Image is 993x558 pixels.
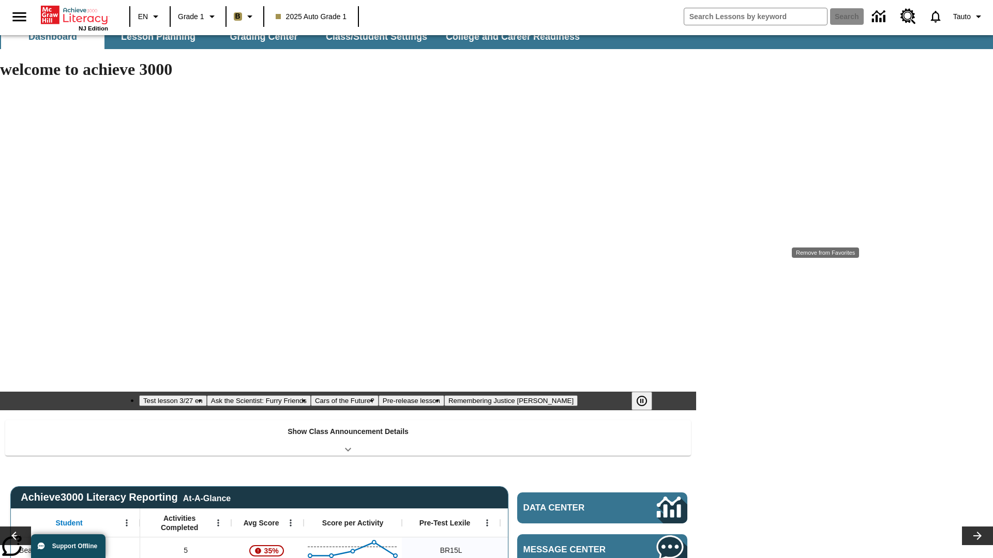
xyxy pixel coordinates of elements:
span: Avg Score [244,518,279,528]
input: search field [684,8,827,25]
span: EN [138,11,148,22]
button: Slide 3 Cars of the Future? [311,395,379,406]
button: Boost Class color is light brown. Change class color [230,7,260,26]
span: Student [56,518,83,528]
div: Home [41,4,108,32]
button: Slide 5 Remembering Justice O'Connor [444,395,578,406]
button: Slide 4 Pre-release lesson [379,395,444,406]
button: Dashboard [1,24,104,49]
span: Achieve3000 Literacy Reporting [21,491,231,503]
a: Data Center [866,3,894,31]
span: Data Center [523,503,621,513]
button: College and Career Readiness [438,24,588,49]
button: Open Menu [283,515,298,531]
button: Grade: Grade 1, Select a grade [174,7,222,26]
div: Show Class Announcement Details [5,420,691,456]
button: Open Menu [119,515,134,531]
button: Pause [631,392,652,410]
button: Support Offline [31,534,106,558]
button: Grading Center [212,24,315,49]
button: Lesson Planning [107,24,210,49]
div: At-A-Glance [183,492,231,503]
span: Grade 1 [178,11,204,22]
button: Profile/Settings [949,7,989,26]
a: Notifications [922,3,949,30]
button: Class/Student Settings [318,24,435,49]
span: Activities Completed [145,514,214,532]
span: Beginning reader 15 Lexile, Bear, Sautoen [440,545,462,556]
span: 5 [184,545,188,556]
div: Remove from Favorites [792,247,859,258]
button: Lesson carousel, Next [962,526,993,545]
div: Pause [631,392,663,410]
span: Message Center [523,545,625,555]
a: Data Center [517,492,687,523]
button: Open Menu [479,515,495,531]
a: Home [41,5,108,25]
span: B [235,10,240,23]
span: Score per Activity [322,518,384,528]
span: 2025 Auto Grade 1 [276,11,347,22]
button: Slide 1 Test lesson 3/27 en [139,395,207,406]
button: Language: EN, Select a language [133,7,167,26]
span: NJ Edition [79,25,108,32]
p: Show Class Announcement Details [288,426,409,437]
span: Support Offline [52,542,97,550]
button: Slide 2 Ask the Scientist: Furry Friends [207,395,311,406]
button: Open side menu [4,2,35,32]
span: Tauto [953,11,971,22]
span: Pre-Test Lexile [419,518,471,528]
a: Resource Center, Will open in new tab [894,3,922,30]
button: Open Menu [210,515,226,531]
